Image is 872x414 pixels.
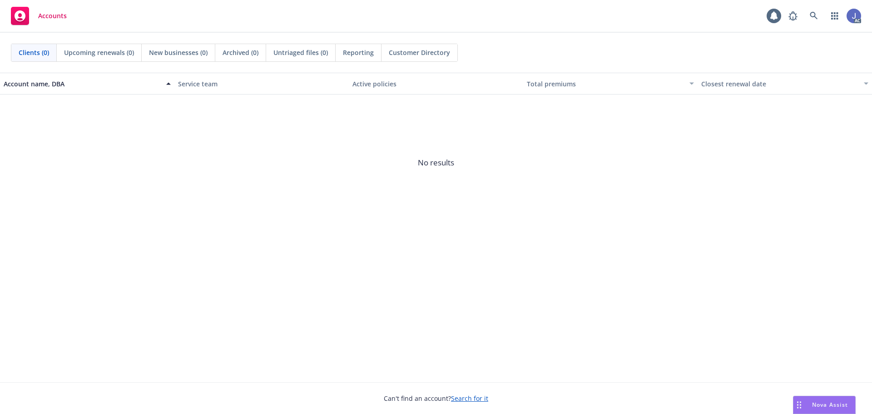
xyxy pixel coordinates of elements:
a: Report a Bug [784,7,802,25]
span: Customer Directory [389,48,450,57]
span: New businesses (0) [149,48,208,57]
img: photo [847,9,861,23]
a: Search [805,7,823,25]
span: Clients (0) [19,48,49,57]
span: Can't find an account? [384,394,488,403]
button: Nova Assist [793,396,856,414]
a: Accounts [7,3,70,29]
span: Upcoming renewals (0) [64,48,134,57]
div: Drag to move [793,396,805,414]
span: Nova Assist [812,401,848,409]
button: Active policies [349,73,523,95]
div: Active policies [352,79,520,89]
span: Accounts [38,12,67,20]
a: Search for it [451,394,488,403]
button: Total premiums [523,73,698,95]
div: Total premiums [527,79,684,89]
span: Untriaged files (0) [273,48,328,57]
span: Reporting [343,48,374,57]
div: Closest renewal date [701,79,858,89]
button: Service team [174,73,349,95]
a: Switch app [826,7,844,25]
div: Account name, DBA [4,79,161,89]
span: Archived (0) [223,48,258,57]
button: Closest renewal date [698,73,872,95]
div: Service team [178,79,345,89]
